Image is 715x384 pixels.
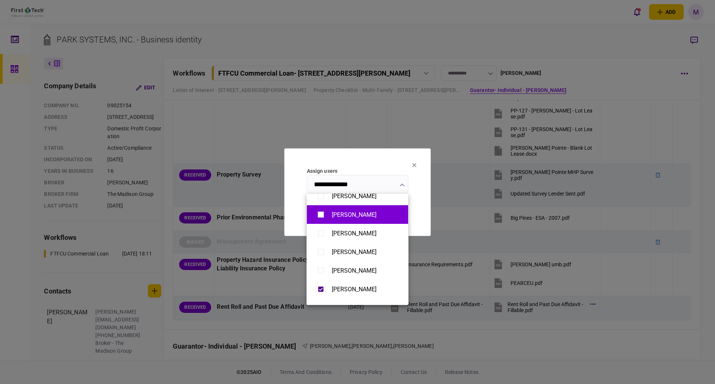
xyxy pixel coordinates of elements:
button: [PERSON_NAME] [314,264,401,277]
div: [PERSON_NAME] [332,286,376,293]
button: [PERSON_NAME] [314,245,401,258]
div: [PERSON_NAME] [332,211,376,218]
button: [PERSON_NAME] [314,190,401,203]
button: [PERSON_NAME] [314,301,401,314]
button: [PERSON_NAME] [314,283,401,296]
div: [PERSON_NAME] [332,304,376,311]
div: [PERSON_NAME] [332,248,376,256]
div: [PERSON_NAME] [332,230,376,237]
div: [PERSON_NAME] [332,267,376,274]
div: [PERSON_NAME] [332,193,376,200]
button: [PERSON_NAME] [314,227,401,240]
button: [PERSON_NAME] [314,208,401,221]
